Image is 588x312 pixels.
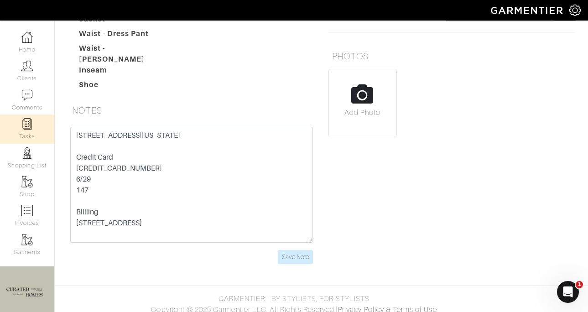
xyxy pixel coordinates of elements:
[72,65,176,79] dt: Inseam
[21,205,33,216] img: orders-icon-0abe47150d42831381b5fb84f609e132dff9fe21cb692f30cb5eec754e2cba89.png
[21,89,33,101] img: comment-icon-a0a6a9ef722e966f86d9cbdc48e553b5cf19dbc54f86b18d962a5391bc8f6eb6.png
[21,176,33,187] img: garments-icon-b7da505a4dc4fd61783c78ac3ca0ef83fa9d6f193b1c9dc38574b1d14d53ca28.png
[21,147,33,159] img: stylists-icon-eb353228a002819b7ec25b43dbf5f0378dd9e0616d9560372ff212230b889e62.png
[72,14,176,28] dt: Jacket
[21,118,33,130] img: reminder-icon-8004d30b9f0a5d33ae49ab947aed9ed385cf756f9e5892f1edd6e32f2345188e.png
[72,79,176,94] dt: Shoe
[328,47,575,65] h5: PHOTOS
[70,127,313,243] textarea: [STREET_ADDRESS][US_STATE] Credit Card [CREDIT_CARD_NUMBER] 6/29 147 Billling [STREET_ADDRESS]
[72,28,176,43] dt: Waist - Dress Pant
[21,31,33,43] img: dashboard-icon-dbcd8f5a0b271acd01030246c82b418ddd0df26cd7fceb0bd07c9910d44c42f6.png
[569,5,581,16] img: gear-icon-white-bd11855cb880d31180b6d7d6211b90ccbf57a29d726f0c71d8c61bd08dd39cc2.png
[21,60,33,72] img: clients-icon-6bae9207a08558b7cb47a8932f037763ab4055f8c8b6bfacd5dc20c3e0201464.png
[21,234,33,245] img: garments-icon-b7da505a4dc4fd61783c78ac3ca0ef83fa9d6f193b1c9dc38574b1d14d53ca28.png
[576,281,583,288] span: 1
[557,281,579,303] iframe: Intercom live chat
[486,2,569,18] img: garmentier-logo-header-white-b43fb05a5012e4ada735d5af1a66efaba907eab6374d6393d1fbf88cb4ef424d.png
[68,101,315,120] h5: NOTES
[278,250,313,264] input: Save Note
[72,43,176,65] dt: Waist - [PERSON_NAME]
